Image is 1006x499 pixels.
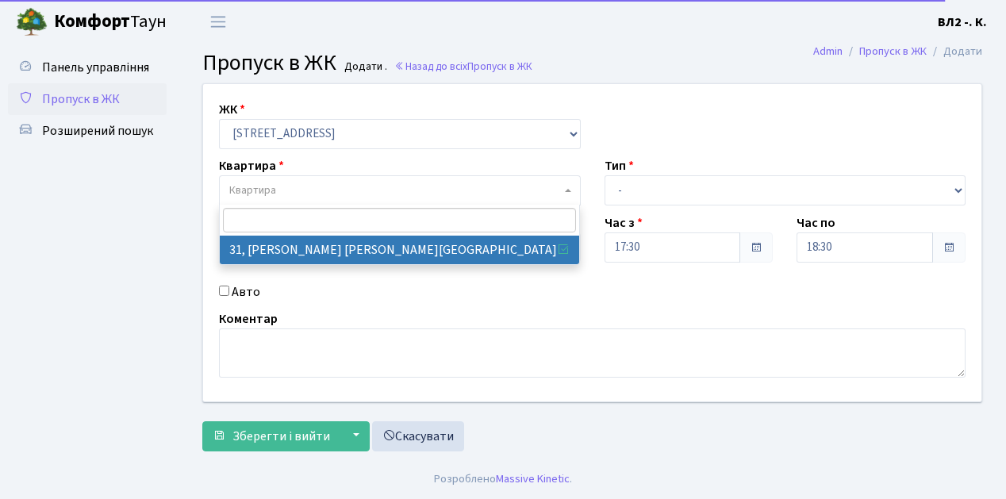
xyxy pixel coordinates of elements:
[938,13,987,32] a: ВЛ2 -. К.
[202,421,340,451] button: Зберегти і вийти
[42,90,120,108] span: Пропуск в ЖК
[605,156,634,175] label: Тип
[42,122,153,140] span: Розширений пошук
[232,282,260,301] label: Авто
[219,156,284,175] label: Квартира
[42,59,149,76] span: Панель управління
[16,6,48,38] img: logo.png
[859,43,927,59] a: Пропуск в ЖК
[54,9,130,34] b: Комфорт
[54,9,167,36] span: Таун
[467,59,532,74] span: Пропуск в ЖК
[496,470,570,487] a: Massive Kinetic
[8,52,167,83] a: Панель управління
[8,115,167,147] a: Розширений пошук
[372,421,464,451] a: Скасувати
[341,60,387,74] small: Додати .
[229,182,276,198] span: Квартира
[605,213,643,232] label: Час з
[198,9,238,35] button: Переключити навігацію
[789,35,1006,68] nav: breadcrumb
[219,100,245,119] label: ЖК
[232,428,330,445] span: Зберегти і вийти
[434,470,572,488] div: Розроблено .
[797,213,835,232] label: Час по
[394,59,532,74] a: Назад до всіхПропуск в ЖК
[219,309,278,328] label: Коментар
[927,43,982,60] li: Додати
[202,47,336,79] span: Пропуск в ЖК
[220,236,580,264] li: 31, [PERSON_NAME] [PERSON_NAME][GEOGRAPHIC_DATA]
[813,43,843,59] a: Admin
[938,13,987,31] b: ВЛ2 -. К.
[8,83,167,115] a: Пропуск в ЖК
